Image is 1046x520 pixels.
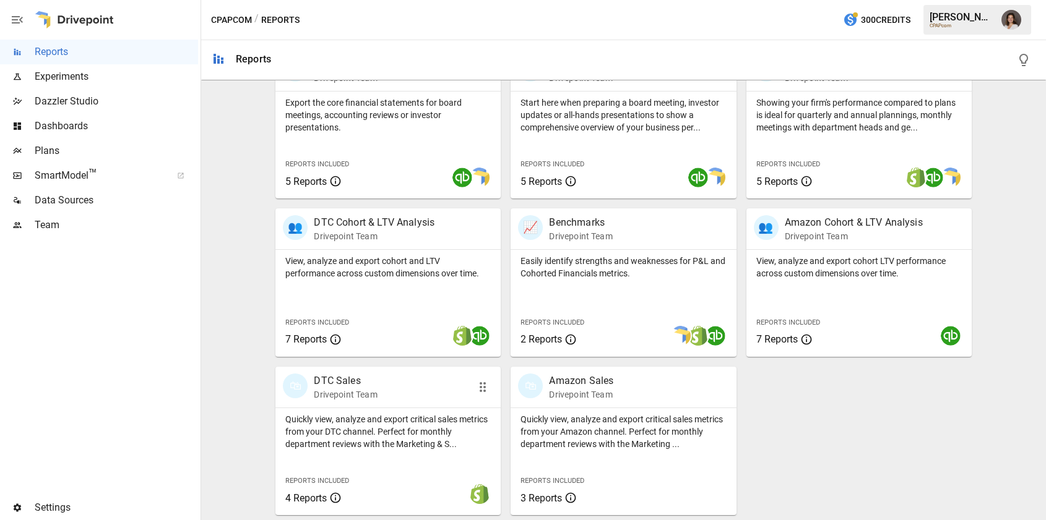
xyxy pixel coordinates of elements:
[452,168,472,187] img: quickbooks
[314,215,434,230] p: DTC Cohort & LTV Analysis
[521,176,562,187] span: 5 Reports
[35,119,198,134] span: Dashboards
[756,255,962,279] p: View, analyze and export cohort LTV performance across custom dimensions over time.
[285,413,491,450] p: Quickly view, analyze and export critical sales metrics from your DTC channel. Perfect for monthl...
[470,484,490,504] img: shopify
[756,333,798,345] span: 7 Reports
[754,215,779,240] div: 👥
[994,2,1029,37] button: Franziska Ibscher
[518,373,543,398] div: 🛍
[706,168,725,187] img: smart model
[756,160,820,168] span: Reports Included
[35,94,198,109] span: Dazzler Studio
[941,168,961,187] img: smart model
[861,12,910,28] span: 300 Credits
[756,96,962,134] p: Showing your firm's performance compared to plans is ideal for quarterly and annual plannings, mo...
[756,318,820,326] span: Reports Included
[549,388,613,401] p: Drivepoint Team
[314,230,434,242] p: Drivepoint Team
[549,230,612,242] p: Drivepoint Team
[521,492,562,504] span: 3 Reports
[35,193,198,208] span: Data Sources
[35,45,198,59] span: Reports
[838,9,915,32] button: 300Credits
[285,96,491,134] p: Export the core financial statements for board meetings, accounting reviews or investor presentat...
[35,500,198,515] span: Settings
[285,318,349,326] span: Reports Included
[521,477,584,485] span: Reports Included
[930,11,994,23] div: [PERSON_NAME]
[688,326,708,346] img: shopify
[470,168,490,187] img: smart model
[35,143,198,158] span: Plans
[521,160,584,168] span: Reports Included
[923,168,943,187] img: quickbooks
[785,215,923,230] p: Amazon Cohort & LTV Analysis
[452,326,472,346] img: shopify
[521,96,726,134] p: Start here when preparing a board meeting, investor updates or all-hands presentations to show a ...
[254,12,259,28] div: /
[35,69,198,84] span: Experiments
[35,218,198,232] span: Team
[706,326,725,346] img: quickbooks
[521,333,562,345] span: 2 Reports
[518,215,543,240] div: 📈
[549,373,613,388] p: Amazon Sales
[930,23,994,28] div: CPAPcom
[549,215,612,230] p: Benchmarks
[285,160,349,168] span: Reports Included
[35,168,163,183] span: SmartModel
[285,492,327,504] span: 4 Reports
[756,176,798,187] span: 5 Reports
[283,373,308,398] div: 🛍
[671,326,691,346] img: smart model
[906,168,926,187] img: shopify
[785,230,923,242] p: Drivepoint Team
[521,255,726,279] p: Easily identify strengths and weaknesses for P&L and Cohorted Financials metrics.
[89,166,97,182] span: ™
[285,255,491,279] p: View, analyze and export cohort and LTV performance across custom dimensions over time.
[688,168,708,187] img: quickbooks
[470,326,490,346] img: quickbooks
[283,215,308,240] div: 👥
[521,413,726,450] p: Quickly view, analyze and export critical sales metrics from your Amazon channel. Perfect for mon...
[285,333,327,345] span: 7 Reports
[1001,10,1021,30] img: Franziska Ibscher
[314,373,377,388] p: DTC Sales
[314,388,377,401] p: Drivepoint Team
[521,318,584,326] span: Reports Included
[211,12,252,28] button: CPAPcom
[236,53,271,65] div: Reports
[941,326,961,346] img: quickbooks
[285,477,349,485] span: Reports Included
[285,176,327,187] span: 5 Reports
